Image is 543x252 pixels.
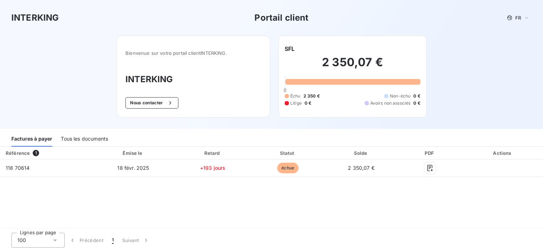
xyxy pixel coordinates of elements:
[399,149,461,157] div: PDF
[6,150,30,156] div: Référence
[125,97,178,109] button: Nous contacter
[11,11,59,24] h3: INTERKING
[284,87,286,93] span: 0
[125,50,261,56] span: Bienvenue sur votre portail client INTERKING .
[252,149,324,157] div: Statut
[108,233,118,248] button: 1
[303,93,320,99] span: 2 350 €
[285,55,420,77] h2: 2 350,07 €
[390,93,410,99] span: Non-échu
[17,237,26,244] span: 100
[254,11,308,24] h3: Portail client
[464,149,542,157] div: Actions
[65,233,108,248] button: Précédent
[93,149,173,157] div: Émise le
[413,93,420,99] span: 0 €
[118,233,154,248] button: Suivant
[33,150,39,156] span: 1
[112,237,114,244] span: 1
[290,93,301,99] span: Échu
[285,44,295,53] h6: SFL
[6,165,29,171] span: 118 70614
[515,15,521,21] span: FR
[277,163,299,173] span: échue
[125,73,261,86] h3: INTERKING
[61,132,108,147] div: Tous les documents
[290,100,302,106] span: Litige
[11,132,52,147] div: Factures à payer
[327,149,396,157] div: Solde
[305,100,311,106] span: 0 €
[176,149,249,157] div: Retard
[348,165,375,171] span: 2 350,07 €
[413,100,420,106] span: 0 €
[200,165,226,171] span: +193 jours
[370,100,411,106] span: Avoirs non associés
[117,165,149,171] span: 18 févr. 2025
